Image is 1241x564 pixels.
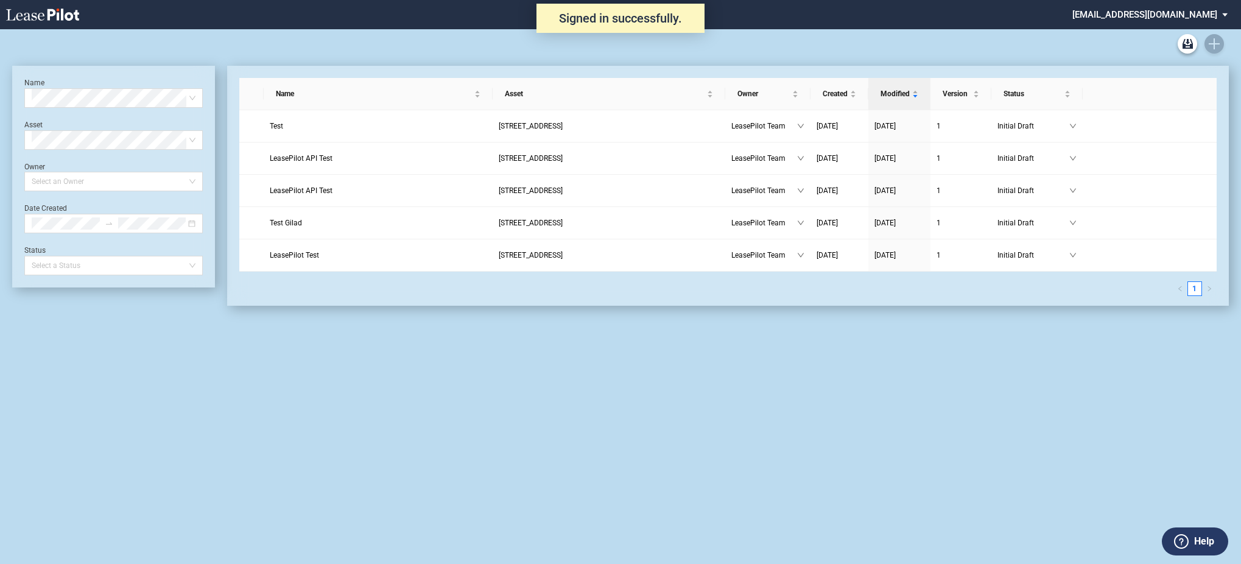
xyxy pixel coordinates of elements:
[270,249,487,261] a: LeasePilot Test
[874,185,924,197] a: [DATE]
[1202,281,1217,296] button: right
[817,251,838,259] span: [DATE]
[874,217,924,229] a: [DATE]
[270,251,319,259] span: LeasePilot Test
[270,152,487,164] a: LeasePilot API Test
[823,88,848,100] span: Created
[797,122,804,130] span: down
[1178,34,1197,54] a: Archive
[874,122,896,130] span: [DATE]
[536,4,705,33] div: Signed in successfully.
[797,187,804,194] span: down
[499,122,563,130] span: 109 State Street
[1069,155,1077,162] span: down
[1188,282,1201,295] a: 1
[937,185,985,197] a: 1
[997,185,1069,197] span: Initial Draft
[499,185,719,197] a: [STREET_ADDRESS]
[991,78,1083,110] th: Status
[24,79,44,87] label: Name
[24,121,43,129] label: Asset
[1069,252,1077,259] span: down
[731,249,797,261] span: LeasePilot Team
[797,219,804,227] span: down
[270,122,283,130] span: Test
[937,154,941,163] span: 1
[937,251,941,259] span: 1
[1202,281,1217,296] li: Next Page
[731,217,797,229] span: LeasePilot Team
[868,78,930,110] th: Modified
[817,219,838,227] span: [DATE]
[276,88,472,100] span: Name
[24,246,46,255] label: Status
[937,217,985,229] a: 1
[817,249,862,261] a: [DATE]
[1004,88,1062,100] span: Status
[1187,281,1202,296] li: 1
[874,219,896,227] span: [DATE]
[1162,527,1228,555] button: Help
[731,152,797,164] span: LeasePilot Team
[737,88,790,100] span: Owner
[937,120,985,132] a: 1
[1173,281,1187,296] button: left
[937,152,985,164] a: 1
[1194,534,1214,549] label: Help
[817,185,862,197] a: [DATE]
[505,88,705,100] span: Asset
[725,78,810,110] th: Owner
[817,120,862,132] a: [DATE]
[810,78,868,110] th: Created
[270,154,332,163] span: LeasePilot API Test
[264,78,493,110] th: Name
[1069,122,1077,130] span: down
[499,217,719,229] a: [STREET_ADDRESS]
[930,78,991,110] th: Version
[874,152,924,164] a: [DATE]
[499,251,563,259] span: 109 State Street
[1206,286,1212,292] span: right
[874,186,896,195] span: [DATE]
[937,122,941,130] span: 1
[943,88,971,100] span: Version
[937,249,985,261] a: 1
[499,249,719,261] a: [STREET_ADDRESS]
[270,185,487,197] a: LeasePilot API Test
[493,78,725,110] th: Asset
[817,217,862,229] a: [DATE]
[937,219,941,227] span: 1
[105,219,113,228] span: swap-right
[270,219,302,227] span: Test Gilad
[817,152,862,164] a: [DATE]
[997,249,1069,261] span: Initial Draft
[881,88,910,100] span: Modified
[731,120,797,132] span: LeasePilot Team
[499,219,563,227] span: 109 State Street
[24,204,67,213] label: Date Created
[937,186,941,195] span: 1
[731,185,797,197] span: LeasePilot Team
[817,154,838,163] span: [DATE]
[997,120,1069,132] span: Initial Draft
[1069,219,1077,227] span: down
[270,186,332,195] span: LeasePilot API Test
[874,120,924,132] a: [DATE]
[1173,281,1187,296] li: Previous Page
[1177,286,1183,292] span: left
[499,120,719,132] a: [STREET_ADDRESS]
[997,152,1069,164] span: Initial Draft
[105,219,113,228] span: to
[270,217,487,229] a: Test Gilad
[1069,187,1077,194] span: down
[817,186,838,195] span: [DATE]
[817,122,838,130] span: [DATE]
[874,249,924,261] a: [DATE]
[797,252,804,259] span: down
[499,154,563,163] span: 109 State Street
[270,120,487,132] a: Test
[499,152,719,164] a: [STREET_ADDRESS]
[24,163,45,171] label: Owner
[874,154,896,163] span: [DATE]
[874,251,896,259] span: [DATE]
